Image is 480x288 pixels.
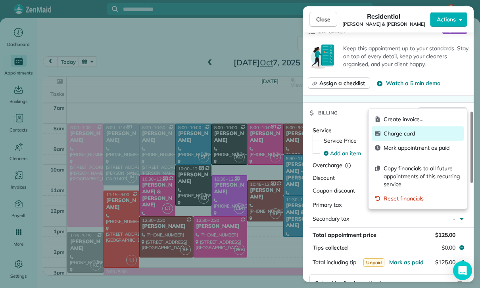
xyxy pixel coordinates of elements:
[313,231,376,238] span: Total appointment price
[318,109,338,117] span: Billing
[384,144,461,152] span: Mark appointment as paid
[442,244,455,252] span: $0.00
[308,77,370,89] button: Assign a checklist
[343,44,469,68] p: Keep this appointment up to your standards. Stay on top of every detail, keep your cleaners organ...
[316,15,330,23] span: Close
[453,215,455,222] span: -
[435,259,455,266] span: $125.00
[435,231,455,238] span: $125.00
[376,79,440,87] button: Watch a 5 min demo
[319,134,467,147] button: Service Price(1x $125.00)$125.00
[389,259,424,266] span: Mark as paid
[453,261,472,280] div: Open Intercom Messenger
[313,161,381,169] div: Overcharge
[309,12,337,27] button: Close
[313,259,356,266] span: Total including tip
[384,164,461,188] span: Copy financials to all future appointments of this recurring service
[342,21,425,27] span: [PERSON_NAME] & [PERSON_NAME]
[313,244,348,252] span: Tips collected
[437,15,456,23] span: Actions
[313,174,335,181] span: Discount
[319,147,467,160] button: Add an item
[330,149,361,157] span: Add an item
[367,11,401,21] span: Residential
[319,79,365,87] span: Assign a checklist
[313,201,342,208] span: Primary tax
[313,127,332,134] span: Service
[384,130,461,137] span: Charge card
[384,115,461,123] span: Create invoice…
[389,258,424,266] button: Mark as paid
[313,187,355,194] span: Coupon discount
[386,79,440,87] span: Watch a 5 min demo
[384,195,461,202] span: Reset financials
[324,137,357,145] span: Service Price
[313,215,349,222] span: Secondary tax
[309,242,467,253] button: Tips collected$0.00
[315,279,381,287] span: Get paid online in no-time!
[363,258,385,267] span: Unpaid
